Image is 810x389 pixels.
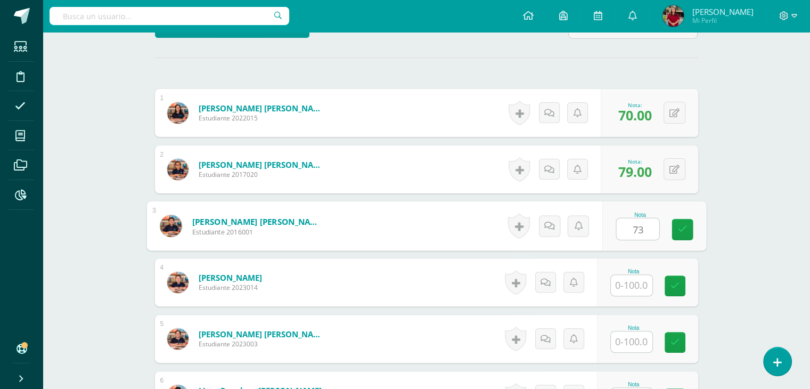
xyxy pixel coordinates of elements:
div: Nota: [618,158,652,165]
div: Nota: [618,101,652,109]
img: 1f9f1ae30003dac5889fa85218727c0a.png [160,215,182,237]
span: Estudiante 2023003 [199,339,326,349]
img: 950581f76db3ed2bca9cf7e3222330c9.png [167,272,189,293]
div: Nota [610,269,657,274]
a: [PERSON_NAME] [PERSON_NAME] [199,159,326,170]
span: Mi Perfil [692,16,753,25]
input: Busca un usuario... [50,7,289,25]
div: Nota [616,212,664,217]
a: [PERSON_NAME] [PERSON_NAME] [199,103,326,114]
img: a0d580d3df7f245d58719025a55de46e.png [167,328,189,350]
span: 79.00 [618,163,652,181]
img: a2fff9e98c26315def6c8b7d4b31aef4.png [167,102,189,124]
a: [PERSON_NAME] [PERSON_NAME] [199,329,326,339]
input: 0-100.0 [611,331,652,352]
span: Estudiante 2023014 [199,283,262,292]
div: Nota [610,382,657,387]
input: 0-100.0 [611,275,652,296]
a: [PERSON_NAME] [199,272,262,283]
span: [PERSON_NAME] [692,6,753,17]
span: 70.00 [618,106,652,124]
div: Nota [610,325,657,331]
img: db05960aaf6b1e545792e2ab8cc01445.png [662,5,684,27]
span: Estudiante 2016001 [192,227,323,237]
span: Estudiante 2022015 [199,114,326,123]
input: 0-100.0 [616,218,659,240]
img: ed0c7298fdce43a784d14dc8b05bd152.png [167,159,189,180]
span: Estudiante 2017020 [199,170,326,179]
a: [PERSON_NAME] [PERSON_NAME] [192,216,323,227]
